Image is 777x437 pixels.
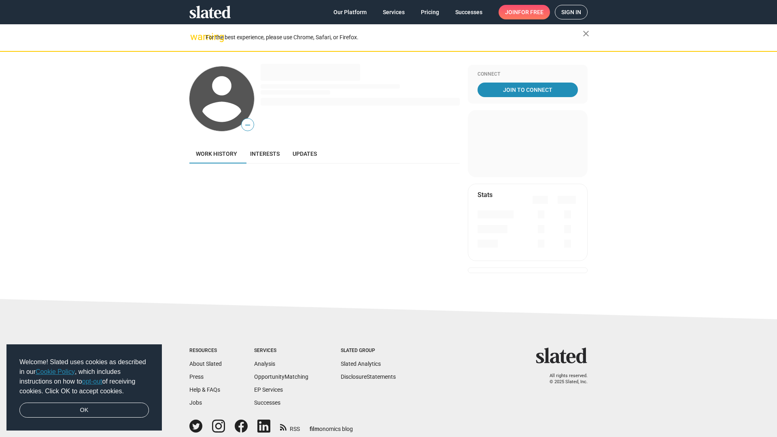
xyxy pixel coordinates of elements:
[254,386,283,393] a: EP Services
[293,151,317,157] span: Updates
[189,361,222,367] a: About Slated
[455,5,482,19] span: Successes
[341,373,396,380] a: DisclosureStatements
[19,357,149,396] span: Welcome! Slated uses cookies as described in our , which includes instructions on how to of recei...
[561,5,581,19] span: Sign in
[333,5,367,19] span: Our Platform
[478,71,578,78] div: Connect
[242,120,254,130] span: —
[36,368,75,375] a: Cookie Policy
[19,403,149,418] a: dismiss cookie message
[541,373,588,385] p: All rights reserved. © 2025 Slated, Inc.
[189,386,220,393] a: Help & FAQs
[310,419,353,433] a: filmonomics blog
[189,399,202,406] a: Jobs
[189,144,244,163] a: Work history
[82,378,102,385] a: opt-out
[383,5,405,19] span: Services
[341,348,396,354] div: Slated Group
[286,144,323,163] a: Updates
[190,32,200,42] mat-icon: warning
[555,5,588,19] a: Sign in
[518,5,543,19] span: for free
[499,5,550,19] a: Joinfor free
[206,32,583,43] div: For the best experience, please use Chrome, Safari, or Firefox.
[341,361,381,367] a: Slated Analytics
[189,373,204,380] a: Press
[310,426,319,432] span: film
[6,344,162,431] div: cookieconsent
[196,151,237,157] span: Work history
[479,83,576,97] span: Join To Connect
[478,83,578,97] a: Join To Connect
[280,420,300,433] a: RSS
[244,144,286,163] a: Interests
[250,151,280,157] span: Interests
[254,399,280,406] a: Successes
[327,5,373,19] a: Our Platform
[581,29,591,38] mat-icon: close
[478,191,493,199] mat-card-title: Stats
[421,5,439,19] span: Pricing
[254,361,275,367] a: Analysis
[376,5,411,19] a: Services
[505,5,543,19] span: Join
[254,373,308,380] a: OpportunityMatching
[254,348,308,354] div: Services
[449,5,489,19] a: Successes
[189,348,222,354] div: Resources
[414,5,446,19] a: Pricing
